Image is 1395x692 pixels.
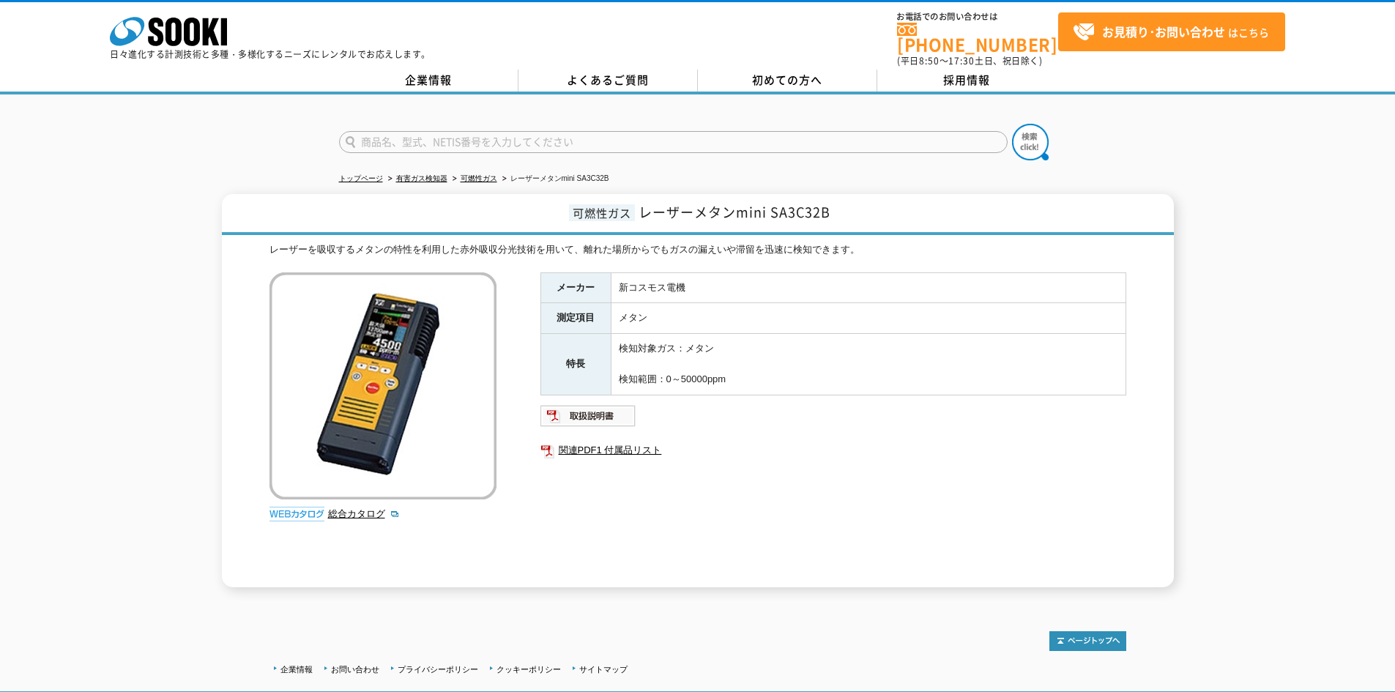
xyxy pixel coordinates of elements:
[518,70,698,92] a: よくあるご質問
[280,665,313,674] a: 企業情報
[540,303,611,334] th: 測定項目
[496,665,561,674] a: クッキーポリシー
[1058,12,1285,51] a: お見積り･お問い合わせはこちら
[752,72,822,88] span: 初めての方へ
[897,54,1042,67] span: (平日 ～ 土日、祝日除く)
[540,414,636,425] a: 取扱説明書
[540,272,611,303] th: メーカー
[540,334,611,395] th: 特長
[339,70,518,92] a: 企業情報
[919,54,940,67] span: 8:50
[540,404,636,428] img: 取扱説明書
[269,272,496,499] img: レーザーメタンmini SA3C32B
[499,171,609,187] li: レーザーメタンmini SA3C32B
[1049,631,1126,651] img: トップページへ
[639,202,830,222] span: レーザーメタンmini SA3C32B
[1073,21,1269,43] span: はこちら
[398,665,478,674] a: プライバシーポリシー
[611,334,1126,395] td: 検知対象ガス：メタン 検知範囲：0～50000ppm
[328,508,400,519] a: 総合カタログ
[698,70,877,92] a: 初めての方へ
[611,272,1126,303] td: 新コスモス電機
[948,54,975,67] span: 17:30
[331,665,379,674] a: お問い合わせ
[461,174,497,182] a: 可燃性ガス
[269,507,324,521] img: webカタログ
[1102,23,1225,40] strong: お見積り･お問い合わせ
[569,204,635,221] span: 可燃性ガス
[269,242,1126,258] div: レーザーを吸収するメタンの特性を利用した赤外吸収分光技術を用いて、離れた場所からでもガスの漏えいや滞留を迅速に検知できます。
[339,174,383,182] a: トップページ
[110,50,431,59] p: 日々進化する計測技術と多種・多様化するニーズにレンタルでお応えします。
[339,131,1008,153] input: 商品名、型式、NETIS番号を入力してください
[579,665,628,674] a: サイトマップ
[897,12,1058,21] span: お電話でのお問い合わせは
[540,441,1126,460] a: 関連PDF1 付属品リスト
[396,174,447,182] a: 有害ガス検知器
[877,70,1057,92] a: 採用情報
[897,23,1058,53] a: [PHONE_NUMBER]
[611,303,1126,334] td: メタン
[1012,124,1049,160] img: btn_search.png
